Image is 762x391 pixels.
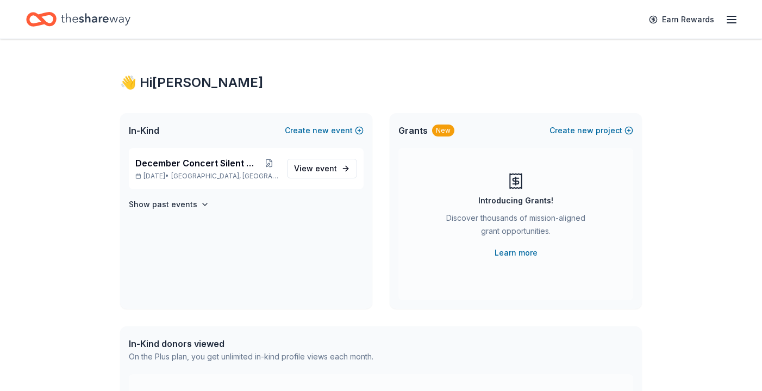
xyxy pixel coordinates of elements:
span: event [315,164,337,173]
span: new [313,124,329,137]
div: 👋 Hi [PERSON_NAME] [120,74,642,91]
span: December Concert Silent Auction [135,157,260,170]
button: Createnewevent [285,124,364,137]
span: In-Kind [129,124,159,137]
div: New [432,125,454,136]
a: Learn more [495,246,538,259]
div: In-Kind donors viewed [129,337,373,350]
button: Createnewproject [549,124,633,137]
div: Introducing Grants! [478,194,553,207]
a: Earn Rewards [642,10,721,29]
div: On the Plus plan, you get unlimited in-kind profile views each month. [129,350,373,363]
span: new [577,124,594,137]
span: View [294,162,337,175]
a: Home [26,7,130,32]
span: Grants [398,124,428,137]
span: [GEOGRAPHIC_DATA], [GEOGRAPHIC_DATA] [171,172,278,181]
h4: Show past events [129,198,197,211]
p: [DATE] • [135,172,278,181]
a: View event [287,159,357,178]
div: Discover thousands of mission-aligned grant opportunities. [442,212,590,242]
button: Show past events [129,198,209,211]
